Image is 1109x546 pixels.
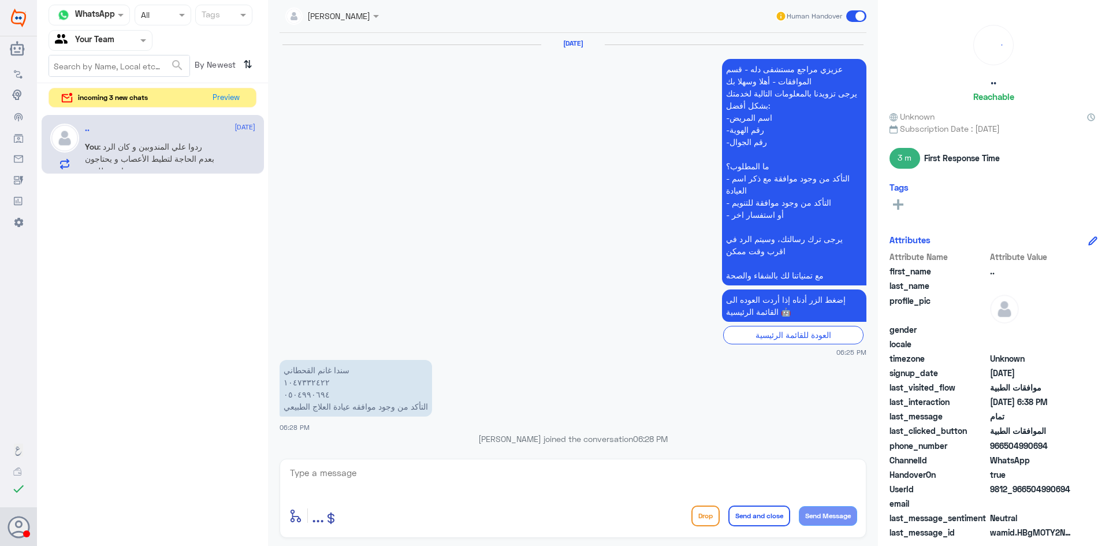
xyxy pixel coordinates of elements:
h6: Attributes [890,235,931,245]
button: Preview [207,88,244,107]
span: First Response Time [924,152,1000,164]
span: last_name [890,280,988,292]
span: true [990,469,1074,481]
span: 06:28 PM [280,424,310,431]
img: defaultAdmin.png [50,124,79,153]
span: موافقات الطبية [990,381,1074,393]
button: Avatar [8,516,29,538]
span: 06:28 PM [633,434,668,444]
span: تمام [990,410,1074,422]
input: Search by Name, Local etc… [49,55,189,76]
div: العودة للقائمة الرئيسية [723,326,864,344]
span: null [990,324,1074,336]
img: defaultAdmin.png [990,295,1019,324]
span: timezone [890,352,988,365]
span: 06:25 PM [836,347,866,357]
span: .. [990,265,1074,277]
span: wamid.HBgMOTY2NTA0OTkwNjk0FQIAEhgUM0E0RUE0QTIyMThFN0ZBNDU3RUQA [990,526,1074,538]
span: 3 m [890,148,920,169]
img: yourTeam.svg [55,32,72,49]
span: null [990,497,1074,510]
span: ... [312,505,324,526]
span: 2025-08-20T15:38:19.961Z [990,396,1074,408]
button: ... [312,503,324,529]
span: null [990,338,1074,350]
button: Send and close [728,506,790,526]
span: UserId [890,483,988,495]
p: 20/8/2025, 6:25 PM [722,59,866,285]
span: last_message_sentiment [890,512,988,524]
span: last_message_id [890,526,988,538]
span: : ردوا علي المندوبين و كان الرد بعدم الحاجة لتطيط الأعصاب و يحتاجون اشعة للقدم [85,142,214,176]
span: الموافقات الطبية [990,425,1074,437]
span: first_name [890,265,988,277]
i: check [12,482,25,496]
span: HandoverOn [890,469,988,481]
span: email [890,497,988,510]
div: Tags [200,8,220,23]
span: last_interaction [890,396,988,408]
h6: Reachable [973,91,1014,102]
button: search [170,56,184,75]
span: phone_number [890,440,988,452]
span: last_visited_flow [890,381,988,393]
img: whatsapp.png [55,6,72,24]
span: Unknown [990,352,1074,365]
span: Unknown [890,110,935,122]
span: You [85,142,99,151]
img: Widebot Logo [11,9,26,27]
h5: .. [85,124,90,133]
span: [DATE] [235,122,255,132]
span: Human Handover [787,11,842,21]
span: ChannelId [890,454,988,466]
button: Send Message [799,506,857,526]
p: 20/8/2025, 6:28 PM [280,360,432,417]
p: [PERSON_NAME] joined the conversation [280,433,866,445]
span: last_clicked_button [890,425,988,437]
span: 966504990694 [990,440,1074,452]
span: 0 [990,512,1074,524]
span: locale [890,338,988,350]
span: Attribute Name [890,251,988,263]
span: By Newest [190,55,239,78]
span: gender [890,324,988,336]
span: 2 [990,454,1074,466]
span: Subscription Date : [DATE] [890,122,1097,135]
span: 9812_966504990694 [990,483,1074,495]
i: ⇅ [243,55,252,74]
p: 20/8/2025, 6:25 PM [722,289,866,322]
button: Drop [691,506,720,526]
span: Attribute Value [990,251,1074,263]
h6: Tags [890,182,909,192]
span: 2025-08-20T15:25:09.135Z [990,367,1074,379]
span: signup_date [890,367,988,379]
span: last_message [890,410,988,422]
span: search [170,58,184,72]
span: profile_pic [890,295,988,321]
div: loading... [977,28,1010,62]
h6: [DATE] [541,39,605,47]
h5: .. [991,74,996,87]
span: incoming 3 new chats [78,92,148,103]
